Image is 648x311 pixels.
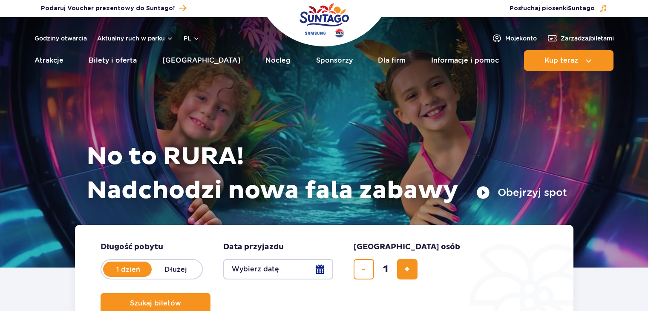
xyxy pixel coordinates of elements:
[130,299,181,307] span: Szukaj biletów
[223,242,284,252] span: Data przyjazdu
[86,140,567,208] h1: No to RURA! Nadchodzi nowa fala zabawy
[397,259,418,279] button: dodaj bilet
[375,259,396,279] input: liczba biletów
[162,50,240,71] a: [GEOGRAPHIC_DATA]
[568,6,595,12] span: Suntago
[354,242,460,252] span: [GEOGRAPHIC_DATA] osób
[492,33,537,43] a: Mojekonto
[184,34,200,43] button: pl
[547,33,614,43] a: Zarządzajbiletami
[89,50,137,71] a: Bilety i oferta
[97,35,173,42] button: Aktualny ruch w parku
[265,50,291,71] a: Nocleg
[476,186,567,199] button: Obejrzyj spot
[41,4,175,13] span: Podaruj Voucher prezentowy do Suntago!
[510,4,595,13] span: Posłuchaj piosenki
[505,34,537,43] span: Moje konto
[316,50,353,71] a: Sponsorzy
[524,50,613,71] button: Kup teraz
[41,3,186,14] a: Podaruj Voucher prezentowy do Suntago!
[354,259,374,279] button: usuń bilet
[35,50,63,71] a: Atrakcje
[152,260,200,278] label: Dłużej
[510,4,608,13] button: Posłuchaj piosenkiSuntago
[431,50,499,71] a: Informacje i pomoc
[561,34,614,43] span: Zarządzaj biletami
[544,57,578,64] span: Kup teraz
[35,34,87,43] a: Godziny otwarcia
[101,242,163,252] span: Długość pobytu
[223,259,333,279] button: Wybierz datę
[104,260,153,278] label: 1 dzień
[378,50,406,71] a: Dla firm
